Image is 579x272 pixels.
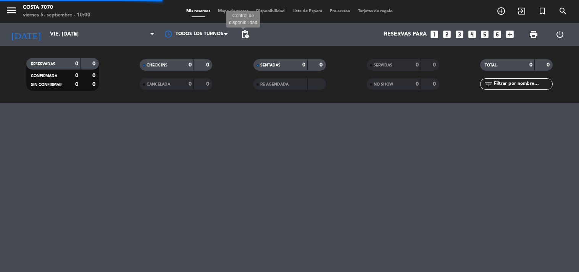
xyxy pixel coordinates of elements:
strong: 0 [92,61,97,66]
i: search [558,6,568,16]
span: CANCELADA [147,83,170,86]
span: SERVIDAS [374,63,392,67]
span: SIN CONFIRMAR [31,83,61,87]
span: CONFIRMADA [31,74,57,78]
div: viernes 5. septiembre - 10:00 [23,11,90,19]
i: add_circle_outline [497,6,506,16]
strong: 0 [302,62,305,68]
i: turned_in_not [538,6,547,16]
strong: 0 [416,62,419,68]
i: power_settings_new [555,30,564,39]
i: [DATE] [6,26,46,43]
i: looks_one [429,29,439,39]
span: Mis reservas [182,9,214,13]
span: print [529,30,538,39]
strong: 0 [75,82,78,87]
span: Lista de Espera [289,9,326,13]
strong: 0 [529,62,532,68]
strong: 0 [75,61,78,66]
i: looks_6 [492,29,502,39]
strong: 0 [319,62,324,68]
span: SENTADAS [260,63,281,67]
strong: 0 [206,81,211,87]
strong: 0 [92,73,97,78]
i: exit_to_app [517,6,526,16]
span: Tarjetas de regalo [354,9,397,13]
strong: 0 [206,62,211,68]
strong: 0 [547,62,551,68]
strong: 0 [189,81,192,87]
i: menu [6,5,17,16]
strong: 0 [75,73,78,78]
input: Filtrar por nombre... [493,80,552,88]
button: menu [6,5,17,19]
i: looks_3 [455,29,464,39]
span: RE AGENDADA [260,83,289,86]
i: looks_4 [467,29,477,39]
span: Disponibilidad [252,9,289,13]
strong: 0 [433,81,437,87]
span: NO SHOW [374,83,393,86]
div: LOG OUT [547,23,573,46]
span: Pre-acceso [326,9,354,13]
span: Reservas para [384,31,427,37]
div: Control de disponibilidad [226,11,260,28]
strong: 0 [416,81,419,87]
div: Costa 7070 [23,4,90,11]
span: pending_actions [240,30,250,39]
span: TOTAL [485,63,497,67]
i: arrow_drop_down [71,30,80,39]
span: CHECK INS [147,63,168,67]
i: add_box [505,29,515,39]
strong: 0 [189,62,192,68]
i: looks_two [442,29,452,39]
strong: 0 [433,62,437,68]
i: looks_5 [480,29,490,39]
span: RESERVADAS [31,62,55,66]
span: Mapa de mesas [214,9,252,13]
strong: 0 [92,82,97,87]
i: filter_list [484,79,493,89]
